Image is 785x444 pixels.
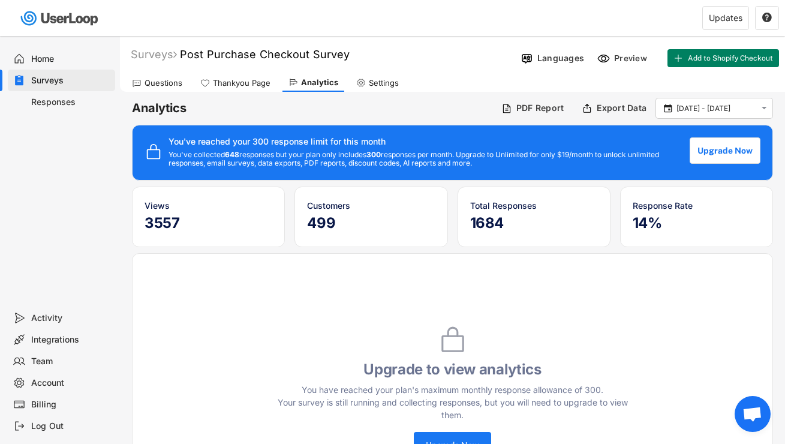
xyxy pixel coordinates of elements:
[366,150,381,159] strong: 300
[132,100,492,116] h6: Analytics
[633,214,760,232] h5: 14%
[759,103,769,113] button: 
[145,214,272,232] h5: 3557
[169,137,386,146] div: You've reached your 300 response limit for this month
[762,13,772,23] button: 
[225,150,239,159] strong: 648
[762,12,772,23] text: 
[676,103,756,115] input: Select Date Range
[31,334,110,346] div: Integrations
[307,214,435,232] h5: 499
[597,103,646,113] div: Export Data
[735,396,771,432] a: Open chat
[688,55,773,62] span: Add to Shopify Checkout
[307,199,435,212] div: Customers
[273,383,633,421] div: You have reached your plan's maximum monthly response allowance of 300. Your survey is still runn...
[31,75,110,86] div: Surveys
[709,14,742,22] div: Updates
[633,199,760,212] div: Response Rate
[521,52,533,65] img: Language%20Icon.svg
[470,199,598,212] div: Total Responses
[470,214,598,232] h5: 1684
[31,377,110,389] div: Account
[18,6,103,31] img: userloop-logo-01.svg
[145,199,272,212] div: Views
[31,421,110,432] div: Log Out
[131,47,177,61] div: Surveys
[762,103,767,113] text: 
[667,49,779,67] button: Add to Shopify Checkout
[614,53,650,64] div: Preview
[664,103,672,113] text: 
[180,48,350,61] font: Post Purchase Checkout Survey
[690,137,760,164] button: Upgrade Now
[537,53,584,64] div: Languages
[31,97,110,108] div: Responses
[301,77,338,88] div: Analytics
[31,399,110,410] div: Billing
[662,103,673,114] button: 
[213,78,270,88] div: Thankyou Page
[31,313,110,324] div: Activity
[516,103,564,113] div: PDF Report
[369,78,399,88] div: Settings
[169,151,678,168] div: You've collected responses but your plan only includes responses per month. Upgrade to Unlimited ...
[145,78,182,88] div: Questions
[31,53,110,65] div: Home
[273,361,633,379] h4: Upgrade to view analytics
[31,356,110,367] div: Team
